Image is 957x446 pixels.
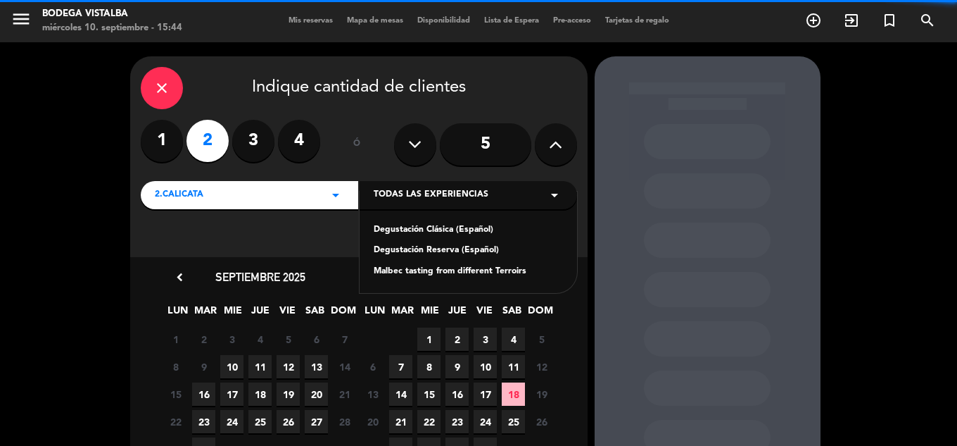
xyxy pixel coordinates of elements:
[164,355,187,378] span: 8
[391,302,414,326] span: MAR
[220,355,243,378] span: 10
[164,383,187,406] span: 15
[192,355,215,378] span: 9
[277,328,300,351] span: 5
[530,328,553,351] span: 5
[500,302,524,326] span: SAB
[502,383,525,406] span: 18
[374,244,563,258] div: Degustación Reserva (Español)
[473,302,496,326] span: VIE
[389,410,412,433] span: 21
[546,17,598,25] span: Pre-acceso
[333,355,356,378] span: 14
[502,328,525,351] span: 4
[843,12,860,29] i: exit_to_app
[305,383,328,406] span: 20
[305,328,328,351] span: 6
[474,355,497,378] span: 10
[334,120,380,169] div: ó
[598,17,676,25] span: Tarjetas de regalo
[277,383,300,406] span: 19
[11,8,32,30] i: menu
[417,328,441,351] span: 1
[172,270,187,285] i: chevron_left
[502,355,525,378] span: 11
[215,270,305,284] span: septiembre 2025
[42,7,182,21] div: BODEGA VISTALBA
[502,410,525,433] span: 25
[305,410,328,433] span: 27
[232,120,274,162] label: 3
[192,328,215,351] span: 2
[248,383,272,406] span: 18
[248,410,272,433] span: 25
[221,302,244,326] span: MIE
[305,355,328,378] span: 13
[530,355,553,378] span: 12
[327,187,344,204] i: arrow_drop_down
[530,383,553,406] span: 19
[546,187,563,204] i: arrow_drop_down
[445,410,469,433] span: 23
[445,355,469,378] span: 9
[155,188,203,202] span: 2.Calicata
[474,328,497,351] span: 3
[141,120,183,162] label: 1
[445,383,469,406] span: 16
[248,302,272,326] span: JUE
[186,120,229,162] label: 2
[333,328,356,351] span: 7
[194,302,217,326] span: MAR
[374,265,563,279] div: Malbec tasting from different Terroirs
[220,410,243,433] span: 24
[374,188,488,202] span: Todas las experiencias
[477,17,546,25] span: Lista de Espera
[445,328,469,351] span: 2
[805,12,822,29] i: add_circle_outline
[389,355,412,378] span: 7
[389,383,412,406] span: 14
[363,302,386,326] span: LUN
[333,383,356,406] span: 21
[361,383,384,406] span: 13
[164,410,187,433] span: 22
[277,410,300,433] span: 26
[361,410,384,433] span: 20
[220,383,243,406] span: 17
[340,17,410,25] span: Mapa de mesas
[530,410,553,433] span: 26
[166,302,189,326] span: LUN
[333,410,356,433] span: 28
[331,302,354,326] span: DOM
[417,383,441,406] span: 15
[42,21,182,35] div: miércoles 10. septiembre - 15:44
[276,302,299,326] span: VIE
[277,355,300,378] span: 12
[919,12,936,29] i: search
[192,383,215,406] span: 16
[220,328,243,351] span: 3
[474,383,497,406] span: 17
[374,223,563,237] div: Degustación Clásica (Español)
[528,302,551,326] span: DOM
[153,80,170,97] i: close
[881,12,898,29] i: turned_in_not
[417,355,441,378] span: 8
[248,355,272,378] span: 11
[361,355,384,378] span: 6
[248,328,272,351] span: 4
[141,67,577,109] div: Indique cantidad de clientes
[303,302,327,326] span: SAB
[281,17,340,25] span: Mis reservas
[445,302,469,326] span: JUE
[192,410,215,433] span: 23
[418,302,441,326] span: MIE
[417,410,441,433] span: 22
[278,120,320,162] label: 4
[474,410,497,433] span: 24
[11,8,32,35] button: menu
[164,328,187,351] span: 1
[410,17,477,25] span: Disponibilidad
